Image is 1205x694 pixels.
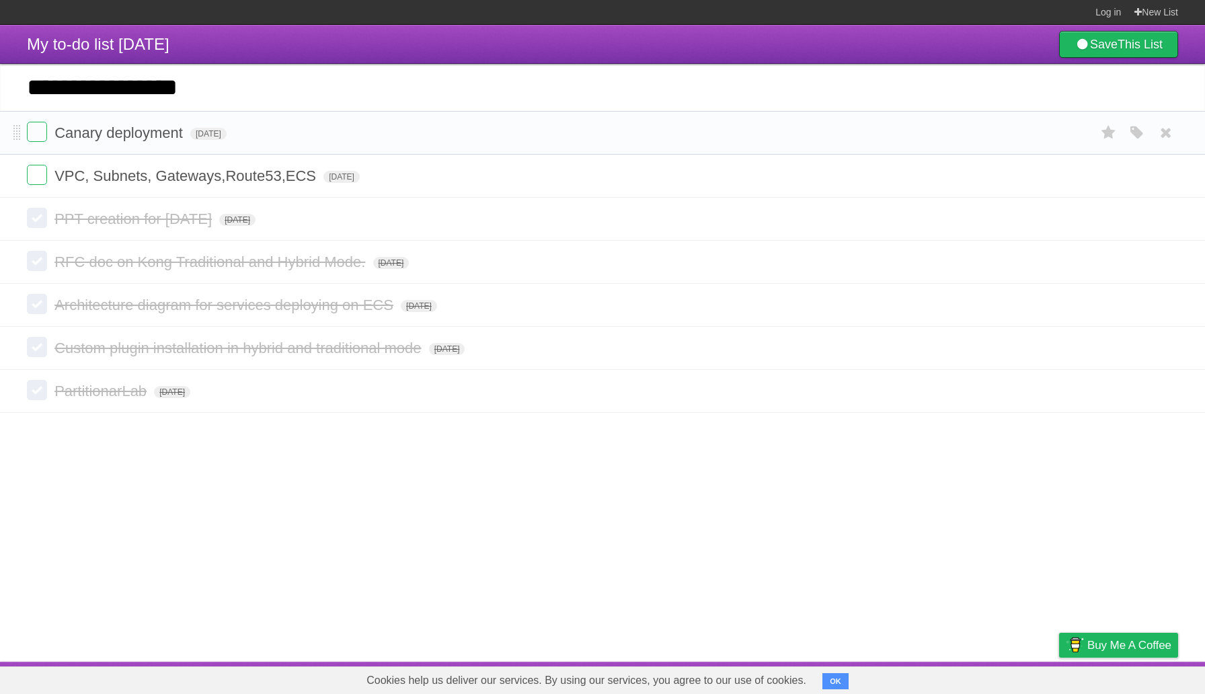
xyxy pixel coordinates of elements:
[1087,633,1171,657] span: Buy me a coffee
[27,294,47,314] label: Done
[27,35,169,53] span: My to-do list [DATE]
[323,171,360,183] span: [DATE]
[429,343,465,355] span: [DATE]
[1059,633,1178,658] a: Buy me a coffee
[27,380,47,400] label: Done
[1093,665,1178,691] a: Suggest a feature
[353,667,820,694] span: Cookies help us deliver our services. By using our services, you agree to our use of cookies.
[54,383,150,399] span: PartitionarLab
[401,300,437,312] span: [DATE]
[1066,633,1084,656] img: Buy me a coffee
[54,210,215,227] span: PPT creation for [DATE]
[219,214,256,226] span: [DATE]
[880,665,908,691] a: About
[54,254,368,270] span: RFC doc on Kong Traditional and Hybrid Mode.
[373,257,410,269] span: [DATE]
[54,340,424,356] span: Custom plugin installation in hybrid and traditional mode
[54,167,319,184] span: VPC, Subnets, Gateways,Route53,ECS
[822,673,849,689] button: OK
[190,128,227,140] span: [DATE]
[925,665,979,691] a: Developers
[54,124,186,141] span: Canary deployment
[1042,665,1077,691] a: Privacy
[27,337,47,357] label: Done
[1118,38,1163,51] b: This List
[27,251,47,271] label: Done
[27,165,47,185] label: Done
[996,665,1025,691] a: Terms
[1059,31,1178,58] a: SaveThis List
[154,386,190,398] span: [DATE]
[54,297,397,313] span: Architecture diagram for services deploying on ECS
[1096,122,1122,144] label: Star task
[27,122,47,142] label: Done
[27,208,47,228] label: Done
